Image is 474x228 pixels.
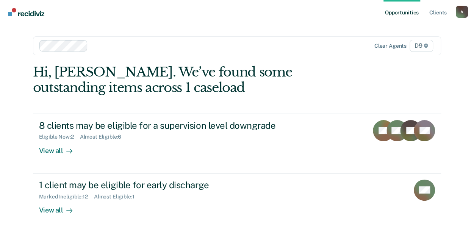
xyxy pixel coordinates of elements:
div: 8 clients may be eligible for a supervision level downgrade [39,120,305,131]
button: Profile dropdown button [456,6,468,18]
div: View all [39,140,81,155]
img: Recidiviz [8,8,44,16]
div: h [456,6,468,18]
div: View all [39,200,81,214]
div: Clear agents [374,43,407,49]
div: Hi, [PERSON_NAME]. We’ve found some outstanding items across 1 caseload [33,64,360,95]
div: Marked Ineligible : 12 [39,194,94,200]
a: 8 clients may be eligible for a supervision level downgradeEligible Now:2Almost Eligible:6View all [33,114,441,173]
div: Eligible Now : 2 [39,134,80,140]
span: D9 [410,40,433,52]
div: 1 client may be eligible for early discharge [39,180,305,191]
div: Almost Eligible : 6 [80,134,128,140]
div: Almost Eligible : 1 [94,194,141,200]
